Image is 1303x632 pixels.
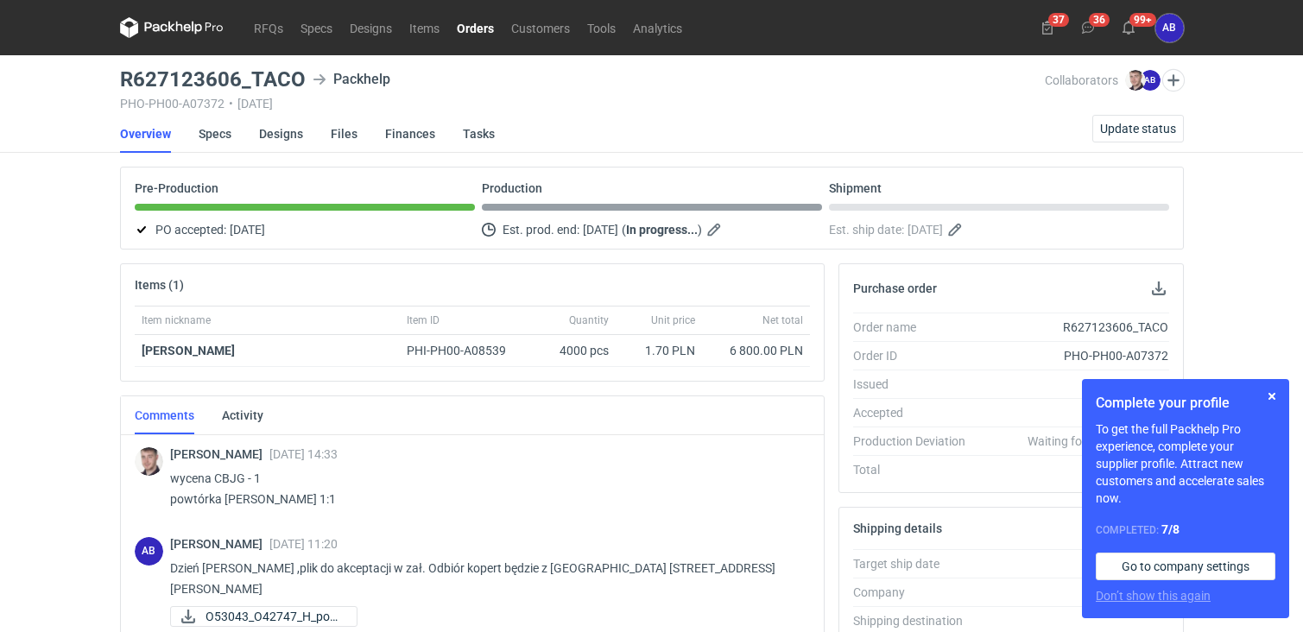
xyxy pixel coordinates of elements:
a: Specs [292,17,341,38]
a: Designs [341,17,401,38]
div: Completed: [1096,521,1275,539]
div: Production Deviation [853,433,979,450]
div: Est. prod. end: [482,219,822,240]
em: Waiting for confirmation... [1028,433,1168,450]
div: Company [853,584,979,601]
span: Collaborators [1045,73,1118,87]
div: PO accepted: [135,219,475,240]
h2: Shipping details [853,521,942,535]
span: Quantity [569,313,609,327]
h1: Complete your profile [1096,393,1275,414]
div: Est. ship date: [829,219,1169,240]
div: Accepted [853,404,979,421]
div: Shipping destination [853,612,979,629]
a: Files [331,115,357,153]
a: Items [401,17,448,38]
div: PHO-PH00-A07372 [979,347,1169,364]
span: • [229,97,233,111]
span: [DATE] [583,219,618,240]
button: 36 [1074,14,1102,41]
p: Shipment [829,181,882,195]
p: To get the full Packhelp Pro experience, complete your supplier profile. Attract new customers an... [1096,420,1275,507]
div: Packhelp [979,584,1169,601]
a: Orders [448,17,503,38]
button: Download PO [1148,278,1169,299]
a: RFQs [245,17,292,38]
div: O53043_O42747_H_poglądowy.pdf [170,606,343,627]
span: [DATE] 11:20 [269,537,338,551]
button: Update status [1092,115,1184,142]
strong: In progress... [626,223,698,237]
img: Maciej Sikora [1125,70,1146,91]
h2: Items (1) [135,278,184,292]
span: Unit price [651,313,695,327]
button: Edit estimated production end date [705,219,726,240]
a: Customers [503,17,579,38]
a: Designs [259,115,303,153]
button: Skip for now [1262,386,1282,407]
div: PHO-PH00-A07372 [DATE] [120,97,1045,111]
h3: R627123606_TACO [120,69,306,90]
div: Order name [853,319,979,336]
a: Analytics [624,17,691,38]
span: O53043_O42747_H_pogl... [206,607,343,626]
span: [PERSON_NAME] [170,447,269,461]
span: Item nickname [142,313,211,327]
p: Pre-Production [135,181,218,195]
a: Comments [135,396,194,434]
div: PHI-PH00-A08539 [407,342,522,359]
strong: [PERSON_NAME] [142,344,235,357]
a: Tools [579,17,624,38]
img: Maciej Sikora [135,447,163,476]
figcaption: AB [1140,70,1161,91]
span: [DATE] 14:33 [269,447,338,461]
button: AB [1155,14,1184,42]
a: Specs [199,115,231,153]
span: Item ID [407,313,440,327]
figcaption: AB [135,537,163,566]
strong: 7 / 8 [1161,522,1180,536]
div: R627123606_TACO [979,319,1169,336]
div: [DATE] [979,376,1169,393]
div: 6 800.00 PLN [709,342,803,359]
button: Edit estimated shipping date [946,219,967,240]
button: Edit collaborators [1161,69,1184,92]
a: Activity [222,396,263,434]
a: Finances [385,115,435,153]
div: Target ship date [853,555,979,572]
p: Dzień [PERSON_NAME] ,plik do akceptacji w zał. Odbiór kopert będzie z [GEOGRAPHIC_DATA] [STREET_A... [170,558,796,599]
div: Order ID [853,347,979,364]
h2: Purchase order [853,281,937,295]
span: Net total [762,313,803,327]
em: ) [698,223,702,237]
a: Go to company settings [1096,553,1275,580]
em: ( [622,223,626,237]
div: Total [853,461,979,478]
a: Overview [120,115,171,153]
div: Issued [853,376,979,393]
p: Production [482,181,542,195]
span: [PERSON_NAME] [170,537,269,551]
div: Packhelp [313,69,390,90]
span: [DATE] [230,219,265,240]
button: 99+ [1115,14,1142,41]
p: wycena CBJG - 1 powtórka [PERSON_NAME] 1:1 [170,468,796,509]
a: Tasks [463,115,495,153]
div: 6 800.00 PLN [979,461,1169,478]
button: 37 [1034,14,1061,41]
div: [DATE] [979,404,1169,421]
span: Update status [1100,123,1176,135]
div: Agnieszka Biniarz [1155,14,1184,42]
button: O53043_O42747_H_pogl... [170,606,357,627]
button: Don’t show this again [1096,587,1211,604]
span: [DATE] [908,219,943,240]
div: 1.70 PLN [623,342,695,359]
svg: Packhelp Pro [120,17,224,38]
div: 4000 pcs [529,335,616,367]
div: Agnieszka Biniarz [135,537,163,566]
